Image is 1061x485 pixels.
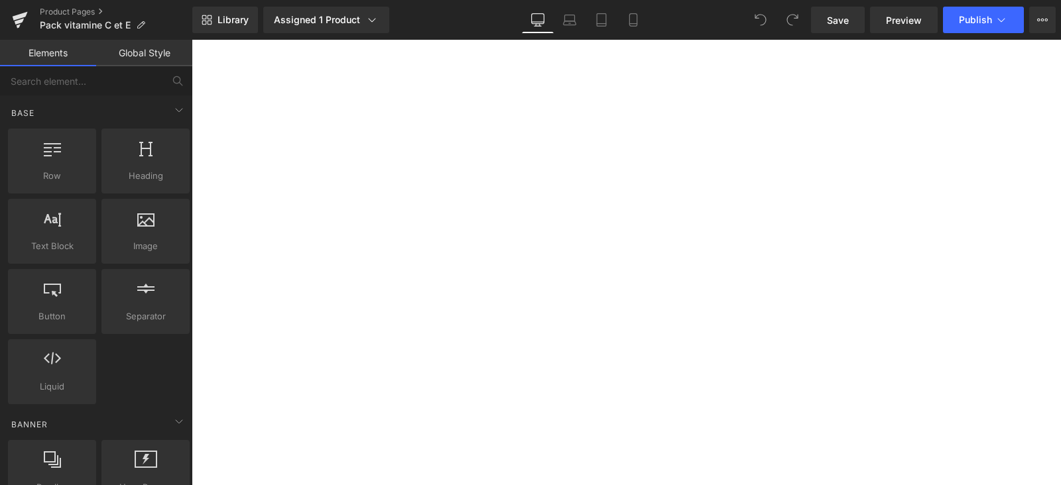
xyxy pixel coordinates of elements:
span: Preview [886,13,922,27]
button: Redo [779,7,806,33]
a: Product Pages [40,7,192,17]
button: More [1029,7,1056,33]
button: Publish [943,7,1024,33]
span: Library [218,14,249,26]
span: Banner [10,418,49,431]
span: Base [10,107,36,119]
span: Save [827,13,849,27]
a: Desktop [522,7,554,33]
div: Assigned 1 Product [274,13,379,27]
span: Row [12,169,92,183]
a: Mobile [617,7,649,33]
span: Liquid [12,380,92,394]
span: Image [105,239,186,253]
span: Separator [105,309,186,323]
span: Publish [959,15,992,25]
span: Text Block [12,239,92,253]
a: New Library [192,7,258,33]
a: Preview [870,7,938,33]
a: Laptop [554,7,586,33]
a: Tablet [586,7,617,33]
span: Button [12,309,92,323]
span: Pack vitamine C et E [40,20,131,30]
span: Heading [105,169,186,183]
a: Global Style [96,40,192,66]
button: Undo [747,7,774,33]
